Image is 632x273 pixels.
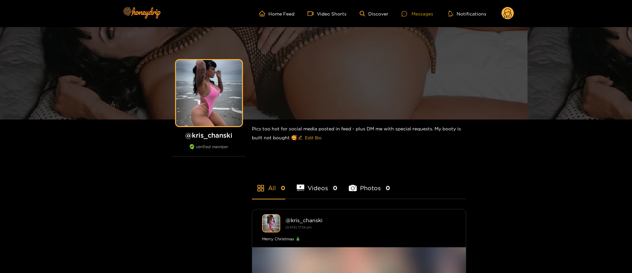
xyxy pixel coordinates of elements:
span: 0 [281,184,285,192]
span: edit [298,135,302,140]
div: @ kris_chanski [286,217,456,223]
button: Notifications [446,10,488,17]
li: Videos [297,169,338,199]
img: kris_chanski [262,214,280,232]
li: Photos [349,169,390,199]
small: [DATE] 17:34 pm [286,225,312,229]
a: Discover [360,11,388,17]
div: Messages [402,10,433,17]
span: 0 [333,184,337,192]
div: Pics too hot for social media posted in feed - plus DM me with special requests. My booty is buil... [252,119,466,148]
span: Edit Bio [305,134,321,141]
button: editEdit Bio [297,132,323,143]
h1: @ kris_chanski [173,131,245,139]
a: Home Feed [259,11,294,17]
span: appstore [257,184,265,192]
span: 0 [386,184,390,192]
li: All [252,169,285,199]
span: video-camera [308,11,317,17]
a: Video Shorts [308,11,346,17]
div: Merry Christmas 🎄 [262,236,456,242]
div: verified member [173,144,245,156]
span: home [259,11,268,17]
